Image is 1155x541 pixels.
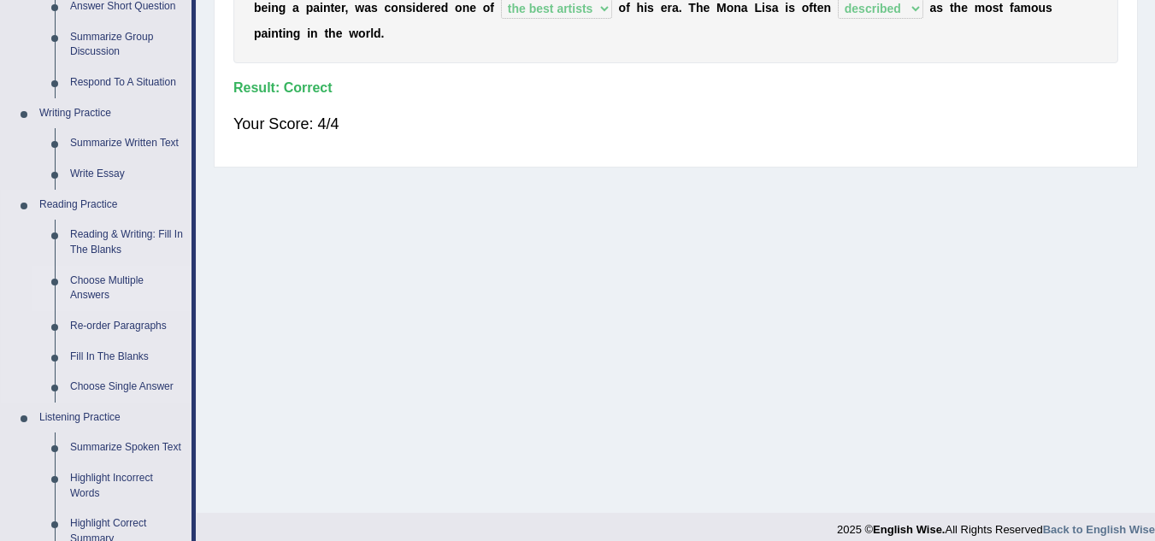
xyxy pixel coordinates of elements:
[62,432,192,463] a: Summarize Spoken Text
[323,1,331,15] b: n
[233,80,1118,96] h4: Result:
[765,1,772,15] b: s
[355,1,364,15] b: w
[282,26,286,40] b: i
[483,1,491,15] b: o
[716,1,727,15] b: M
[930,1,937,15] b: a
[696,1,704,15] b: h
[679,1,682,15] b: .
[999,1,1004,15] b: t
[1031,1,1039,15] b: o
[292,1,299,15] b: a
[320,1,323,15] b: i
[374,26,381,40] b: d
[688,1,696,15] b: T
[345,1,349,15] b: ,
[469,1,476,15] b: e
[975,1,985,15] b: m
[271,26,279,40] b: n
[341,1,345,15] b: r
[268,1,271,15] b: i
[62,372,192,403] a: Choose Single Answer
[644,1,647,15] b: i
[430,1,434,15] b: r
[954,1,962,15] b: h
[802,1,810,15] b: o
[703,1,710,15] b: e
[415,1,423,15] b: d
[286,26,293,40] b: n
[823,1,831,15] b: n
[985,1,993,15] b: o
[306,1,314,15] b: p
[1010,1,1014,15] b: f
[463,1,470,15] b: n
[637,1,645,15] b: h
[366,26,370,40] b: r
[434,1,441,15] b: e
[62,159,192,190] a: Write Essay
[62,22,192,68] a: Summarize Group Discussion
[307,26,310,40] b: i
[1039,1,1046,15] b: u
[672,1,679,15] b: a
[936,1,943,15] b: s
[32,190,192,221] a: Reading Practice
[364,1,371,15] b: a
[661,1,668,15] b: e
[371,1,378,15] b: s
[772,1,779,15] b: a
[734,1,741,15] b: n
[62,68,192,98] a: Respond To A Situation
[667,1,671,15] b: r
[328,26,336,40] b: h
[261,26,268,40] b: a
[423,1,430,15] b: e
[785,1,788,15] b: i
[370,26,374,40] b: l
[268,26,271,40] b: i
[336,26,343,40] b: e
[405,1,412,15] b: s
[279,1,286,15] b: g
[313,1,320,15] b: a
[385,1,392,15] b: c
[993,1,999,15] b: s
[813,1,817,15] b: t
[961,1,968,15] b: e
[626,1,630,15] b: f
[32,98,192,129] a: Writing Practice
[391,1,398,15] b: o
[381,26,385,40] b: .
[233,103,1118,144] div: Your Score: 4/4
[324,26,328,40] b: t
[412,1,415,15] b: i
[254,26,262,40] b: p
[817,1,824,15] b: e
[293,26,301,40] b: g
[1020,1,1030,15] b: m
[349,26,358,40] b: w
[837,513,1155,538] div: 2025 © All Rights Reserved
[32,403,192,433] a: Listening Practice
[1014,1,1021,15] b: a
[330,1,334,15] b: t
[62,311,192,342] a: Re-order Paragraphs
[873,523,945,536] strong: English Wise.
[62,463,192,509] a: Highlight Incorrect Words
[62,128,192,159] a: Summarize Written Text
[62,342,192,373] a: Fill In The Blanks
[334,1,341,15] b: e
[754,1,762,15] b: L
[441,1,449,15] b: d
[261,1,268,15] b: e
[950,1,954,15] b: t
[809,1,813,15] b: f
[271,1,279,15] b: n
[279,26,283,40] b: t
[762,1,765,15] b: i
[62,220,192,265] a: Reading & Writing: Fill In The Blanks
[455,1,463,15] b: o
[310,26,318,40] b: n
